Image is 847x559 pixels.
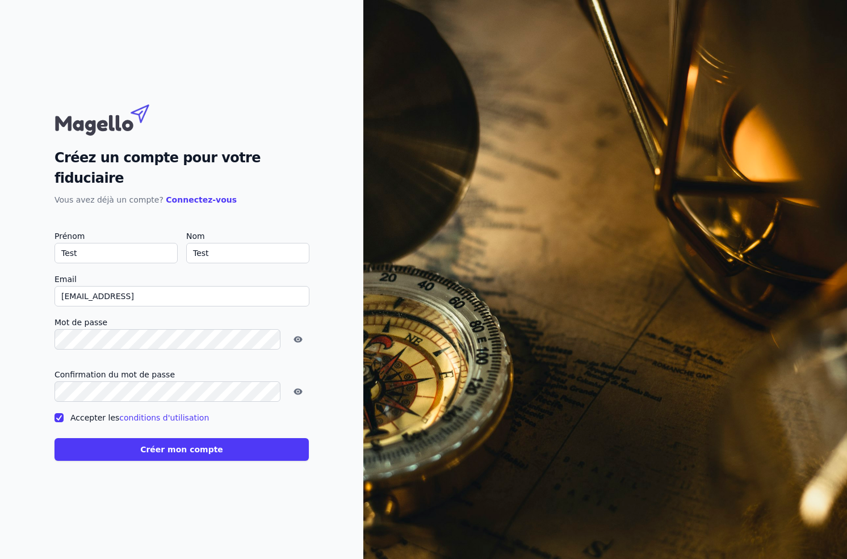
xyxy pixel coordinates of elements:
[186,229,309,243] label: Nom
[54,272,309,286] label: Email
[54,316,309,329] label: Mot de passe
[166,195,237,204] a: Connectez-vous
[54,368,309,381] label: Confirmation du mot de passe
[54,229,177,243] label: Prénom
[54,99,174,138] img: Magello
[54,193,309,207] p: Vous avez déjà un compte?
[54,438,309,461] button: Créer mon compte
[119,413,209,422] a: conditions d'utilisation
[54,148,309,188] h2: Créez un compte pour votre fiduciaire
[70,413,209,422] label: Accepter les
